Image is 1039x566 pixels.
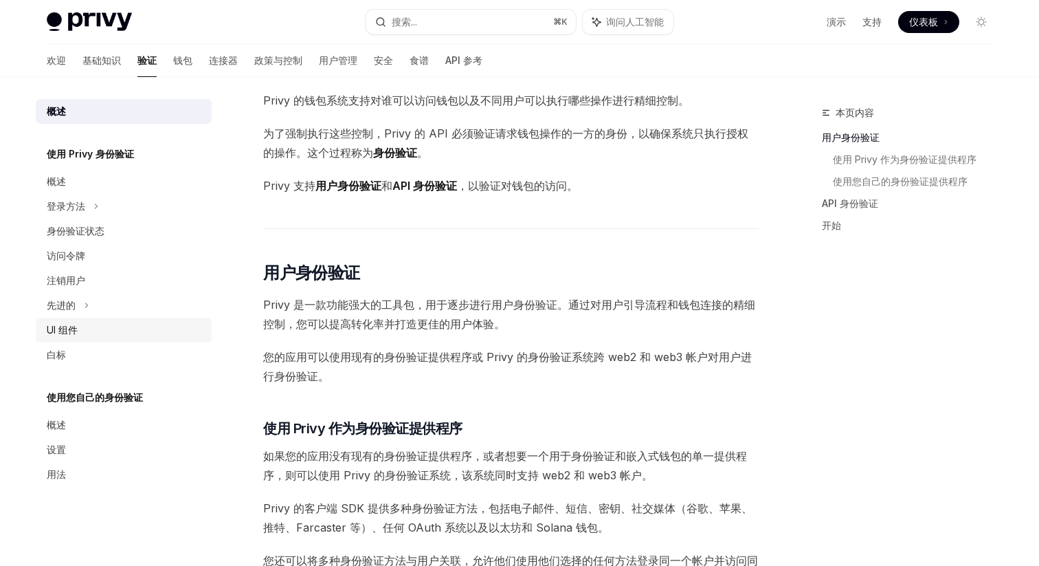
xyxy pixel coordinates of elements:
font: ，以验证对钱包的访问。 [457,179,578,193]
font: 为了强制执行这些控制，Privy 的 API 必须验证请求钱包操作的一方的身份，以确保系统只执行授权的操作。这个过程称为 [263,127,748,160]
font: ⌘ [553,17,561,27]
font: 您的应用可以使用现有的身份验证提供程序或 Privy 的身份验证系统跨 web2 和 web3 帐户对用户进行身份验证。 [263,350,752,383]
font: 安全 [374,54,393,66]
font: 演示 [827,16,846,28]
font: 概述 [47,105,66,117]
a: 注销用户 [36,268,212,293]
font: 本页内容 [836,107,874,118]
font: 搜索... [392,16,417,28]
font: K [561,17,568,27]
font: Privy 的钱包系统支持对谁可以访问钱包以及不同用户可以执行哪些操作进行精细控制。 [263,94,689,107]
font: 欢迎 [47,54,66,66]
a: UI 组件 [36,318,212,342]
font: 支持 [862,16,882,28]
font: 连接器 [209,54,238,66]
font: 使用您自己的身份验证 [47,391,143,403]
a: 概述 [36,413,212,437]
font: 询问人工智能 [606,16,664,28]
font: 验证 [137,54,157,66]
font: 用法 [47,468,66,480]
a: 身份验证状态 [36,219,212,243]
button: 切换暗模式 [970,11,992,33]
button: 询问人工智能 [583,10,673,34]
font: Privy 是一款功能强大的工具包，用于逐步进行用户身份验证。通过对用户引导流程和钱包连接的精细控制，您可以提高转化率并打造更佳的用户体验。 [263,298,755,331]
font: 政策与控制 [254,54,302,66]
font: 设置 [47,444,66,455]
font: 使用 Privy 身份验证 [47,148,134,160]
a: 基础知识 [82,44,121,77]
a: 用户身份验证 [822,127,1003,149]
a: 政策与控制 [254,44,302,77]
font: 钱包 [173,54,192,66]
a: 用法 [36,462,212,487]
a: 用户管理 [319,44,357,77]
font: 概述 [47,419,66,431]
a: 使用 Privy 作为身份验证提供程序 [833,149,1003,171]
font: Privy 支持 [263,179,315,193]
a: 访问令牌 [36,243,212,268]
font: 使用您自己的身份验证提供程序 [833,175,968,187]
a: API 身份验证 [822,193,1003,215]
font: API 参考 [445,54,482,66]
a: 开始 [822,215,1003,237]
img: 灯光标志 [47,12,132,32]
font: 。 [417,146,428,160]
font: API 身份验证 [822,197,878,209]
a: 连接器 [209,44,238,77]
a: 概述 [36,99,212,124]
font: 仪表板 [909,16,938,28]
font: 用户身份验证 [263,263,359,283]
font: 先进的 [47,299,76,311]
font: 基础知识 [82,54,121,66]
font: 使用 Privy 作为身份验证提供程序 [833,153,976,165]
a: 食谱 [410,44,429,77]
font: 身份验证状态 [47,225,104,237]
font: 用户身份验证 [315,179,381,193]
font: Privy 的客户端 SDK 提供多种身份验证方法，包括电子邮件、短信、密钥、社交媒体（谷歌、苹果、推特、Farcaster 等）、任何 OAuth 系统以及以太坊和 Solana 钱包。 [263,501,752,534]
font: 开始 [822,219,841,231]
a: 钱包 [173,44,192,77]
a: 设置 [36,437,212,462]
a: 安全 [374,44,393,77]
font: 身份验证 [373,146,417,160]
font: API 身份验证 [392,179,457,193]
font: 使用 Privy 作为身份验证提供程序 [263,420,462,437]
button: 搜索...⌘K [366,10,576,34]
a: 验证 [137,44,157,77]
a: 仪表板 [898,11,959,33]
a: 白标 [36,342,212,367]
font: UI 组件 [47,324,78,336]
font: 登录方法 [47,200,85,212]
a: 欢迎 [47,44,66,77]
font: 访问令牌 [47,250,85,261]
a: 使用您自己的身份验证提供程序 [833,171,1003,193]
a: API 参考 [445,44,482,77]
font: 注销用户 [47,274,85,286]
font: 概述 [47,175,66,187]
a: 支持 [862,15,882,29]
font: 如果您的应用没有现有的身份验证提供程序，或者想要一个用于身份验证和嵌入式钱包的单一提供程序，则可以使用 Privy 的身份验证系统，该系统同时支持 web2 和 web3 帐户。 [263,449,747,482]
a: 概述 [36,169,212,194]
a: 演示 [827,15,846,29]
font: 食谱 [410,54,429,66]
font: 用户身份验证 [822,131,880,143]
font: 白标 [47,349,66,360]
font: 和 [381,179,392,193]
font: 用户管理 [319,54,357,66]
